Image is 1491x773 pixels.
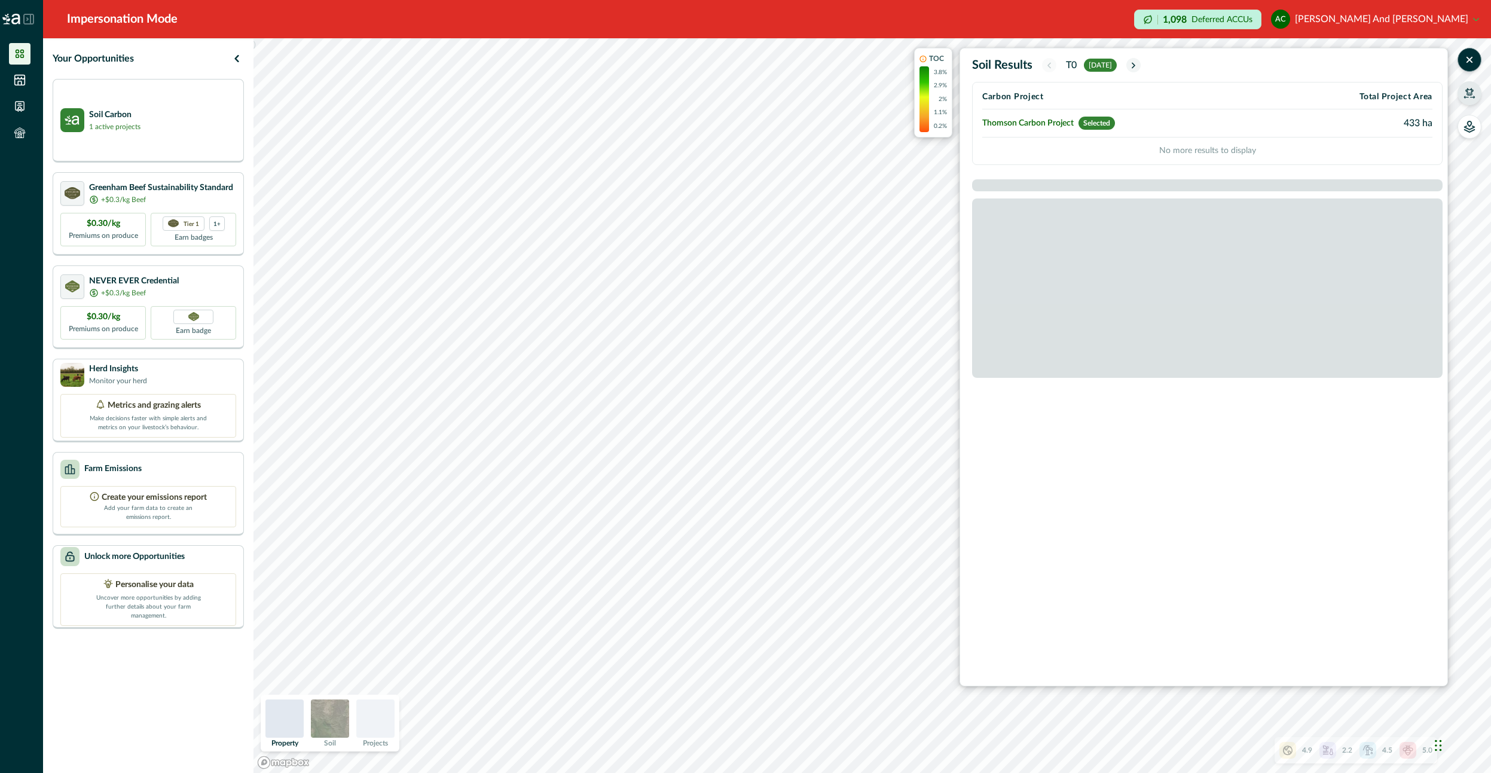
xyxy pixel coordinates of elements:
p: 1.1% [934,108,947,117]
p: Unlock more Opportunities [84,551,185,563]
p: 2% [939,95,947,104]
p: 5.0 [1422,745,1432,756]
p: Uncover more opportunities by adding further details about your farm management. [88,591,208,621]
p: Add your farm data to create an emissions report. [103,504,193,522]
p: $0.30/kg [87,311,120,323]
a: Mapbox logo [257,756,310,769]
p: +$0.3/kg Beef [101,288,146,298]
iframe: Chat Widget [1431,716,1491,773]
p: Soil [324,740,336,747]
p: Personalise your data [115,579,194,591]
p: Make decisions faster with simple alerts and metrics on your livestock’s behaviour. [88,412,208,432]
div: Impersonation Mode [67,10,178,28]
img: Logo [2,14,20,25]
p: 4.9 [1302,745,1312,756]
td: Thomson Carbon Project [982,109,1273,138]
p: Deferred ACCUs [1191,15,1252,24]
p: 3.8% [934,68,947,77]
p: Soil Carbon [89,109,140,121]
p: 2.2 [1342,745,1352,756]
p: Premiums on produce [69,230,138,241]
p: 1,098 [1163,15,1187,25]
p: Earn badges [175,231,213,243]
th: Carbon Project [982,85,1273,109]
td: 433 ha [1273,109,1433,138]
p: Premiums on produce [69,323,138,334]
img: certification logo [65,187,80,199]
p: +$0.3/kg Beef [101,194,146,205]
p: Property [271,740,298,747]
p: TOC [929,53,944,64]
p: Tier 1 [184,219,199,227]
p: Projects [363,740,388,747]
p: 1+ [213,219,221,227]
h2: Soil Results [972,58,1032,72]
p: Earn badge [176,324,211,336]
p: NEVER EVER Credential [89,275,179,288]
p: 0.2% [934,122,947,131]
img: Greenham NEVER EVER certification badge [188,312,199,321]
p: Create your emissions report [102,491,207,504]
p: No more results to display [982,138,1432,157]
span: Selected [1078,117,1115,130]
p: Greenham Beef Sustainability Standard [89,182,233,194]
p: 2.9% [934,81,947,90]
p: Your Opportunities [53,51,134,66]
img: certification logo [168,219,179,228]
p: Metrics and grazing alerts [108,399,201,412]
p: Farm Emissions [84,463,142,475]
p: Monitor your herd [89,375,147,386]
img: certification logo [65,280,80,292]
p: 1 active projects [89,121,140,132]
p: T0 [1066,58,1077,72]
p: Herd Insights [89,363,147,375]
p: 4.5 [1382,745,1392,756]
img: soil preview [311,699,349,738]
div: more credentials avaialble [209,216,225,231]
span: [DATE] [1084,59,1117,72]
p: $0.30/kg [87,218,120,230]
th: Total Project Area [1273,85,1433,109]
button: Adam and Jacynta Coffey[PERSON_NAME] and [PERSON_NAME] [1271,5,1479,33]
div: Drag [1435,728,1442,763]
